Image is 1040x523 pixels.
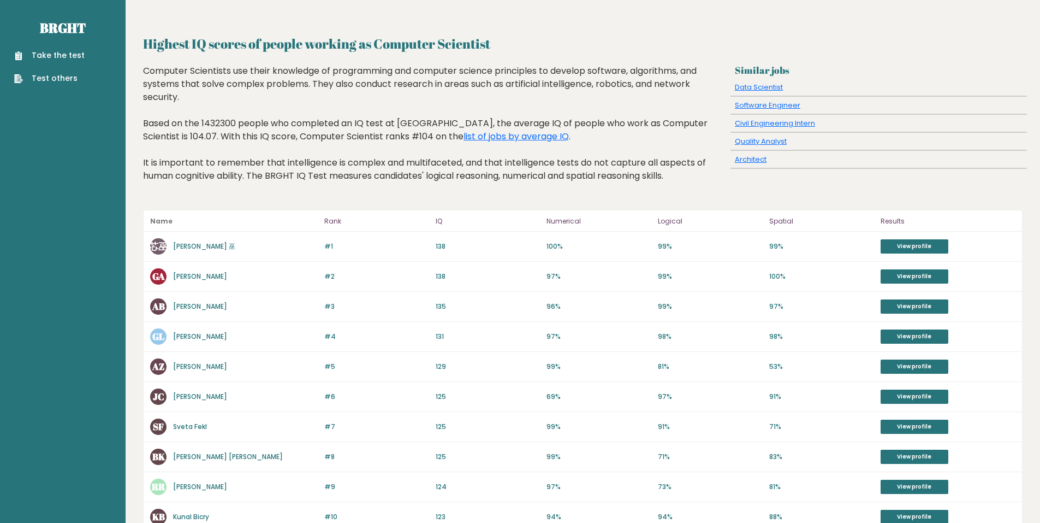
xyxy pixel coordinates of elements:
[881,390,948,404] a: View profile
[436,332,540,342] p: 131
[735,64,1023,76] h3: Similar jobs
[324,332,429,342] p: #4
[173,332,227,341] a: [PERSON_NAME]
[881,450,948,464] a: View profile
[546,362,651,372] p: 99%
[148,240,168,252] text: 芯巫
[769,422,874,432] p: 71%
[735,100,800,110] a: Software Engineer
[658,272,763,281] p: 99%
[881,269,948,284] a: View profile
[152,330,164,343] text: GL
[324,362,429,372] p: #5
[881,360,948,374] a: View profile
[546,422,651,432] p: 99%
[769,215,874,228] p: Spatial
[436,302,540,312] p: 135
[769,482,874,492] p: 81%
[436,215,540,228] p: IQ
[881,239,948,254] a: View profile
[151,480,165,493] text: RR
[881,299,948,314] a: View profile
[436,242,540,251] p: 138
[881,330,948,344] a: View profile
[546,302,651,312] p: 96%
[40,19,86,37] a: Brght
[769,332,874,342] p: 98%
[173,362,227,371] a: [PERSON_NAME]
[546,392,651,402] p: 69%
[546,452,651,462] p: 99%
[658,422,763,432] p: 91%
[881,215,1015,228] p: Results
[546,332,651,342] p: 97%
[143,34,1023,54] h2: Highest IQ scores of people working as Computer Scientist
[546,242,651,251] p: 100%
[324,482,429,492] p: #9
[658,332,763,342] p: 98%
[173,452,283,461] a: [PERSON_NAME] [PERSON_NAME]
[153,420,164,433] text: SF
[769,242,874,251] p: 99%
[324,272,429,281] p: #2
[769,392,874,402] p: 91%
[152,450,165,463] text: BK
[153,390,164,403] text: JC
[173,512,209,521] a: Kunal Bicry
[152,360,164,373] text: AZ
[324,392,429,402] p: #6
[324,242,429,251] p: #1
[324,215,429,228] p: Rank
[658,242,763,251] p: 99%
[546,215,651,228] p: Numerical
[658,302,763,312] p: 99%
[735,154,766,164] a: Architect
[658,362,763,372] p: 81%
[436,452,540,462] p: 125
[658,392,763,402] p: 97%
[150,216,173,226] b: Name
[769,272,874,281] p: 100%
[173,302,227,311] a: [PERSON_NAME]
[658,215,763,228] p: Logical
[14,73,85,84] a: Test others
[546,272,651,281] p: 97%
[769,362,874,372] p: 53%
[735,136,787,146] a: Quality Analyst
[735,82,783,92] a: Data Scientist
[324,302,429,312] p: #3
[152,300,165,313] text: AB
[14,50,85,61] a: Take the test
[152,270,165,283] text: GA
[324,422,429,432] p: #7
[152,510,165,523] text: KB
[658,512,763,522] p: 94%
[881,420,948,434] a: View profile
[658,482,763,492] p: 73%
[436,422,540,432] p: 125
[735,118,815,128] a: Civil Engineering Intern
[436,272,540,281] p: 138
[769,302,874,312] p: 97%
[463,130,569,143] a: list of jobs by average IQ
[436,362,540,372] p: 129
[769,452,874,462] p: 83%
[143,64,727,199] div: Computer Scientists use their knowledge of programming and computer science principles to develop...
[658,452,763,462] p: 71%
[173,242,235,251] a: [PERSON_NAME] 巫
[324,512,429,522] p: #10
[173,392,227,401] a: [PERSON_NAME]
[173,482,227,491] a: [PERSON_NAME]
[436,512,540,522] p: 123
[881,480,948,494] a: View profile
[324,452,429,462] p: #8
[546,482,651,492] p: 97%
[436,392,540,402] p: 125
[173,272,227,281] a: [PERSON_NAME]
[546,512,651,522] p: 94%
[769,512,874,522] p: 88%
[173,422,207,431] a: Sveta Fekl
[436,482,540,492] p: 124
